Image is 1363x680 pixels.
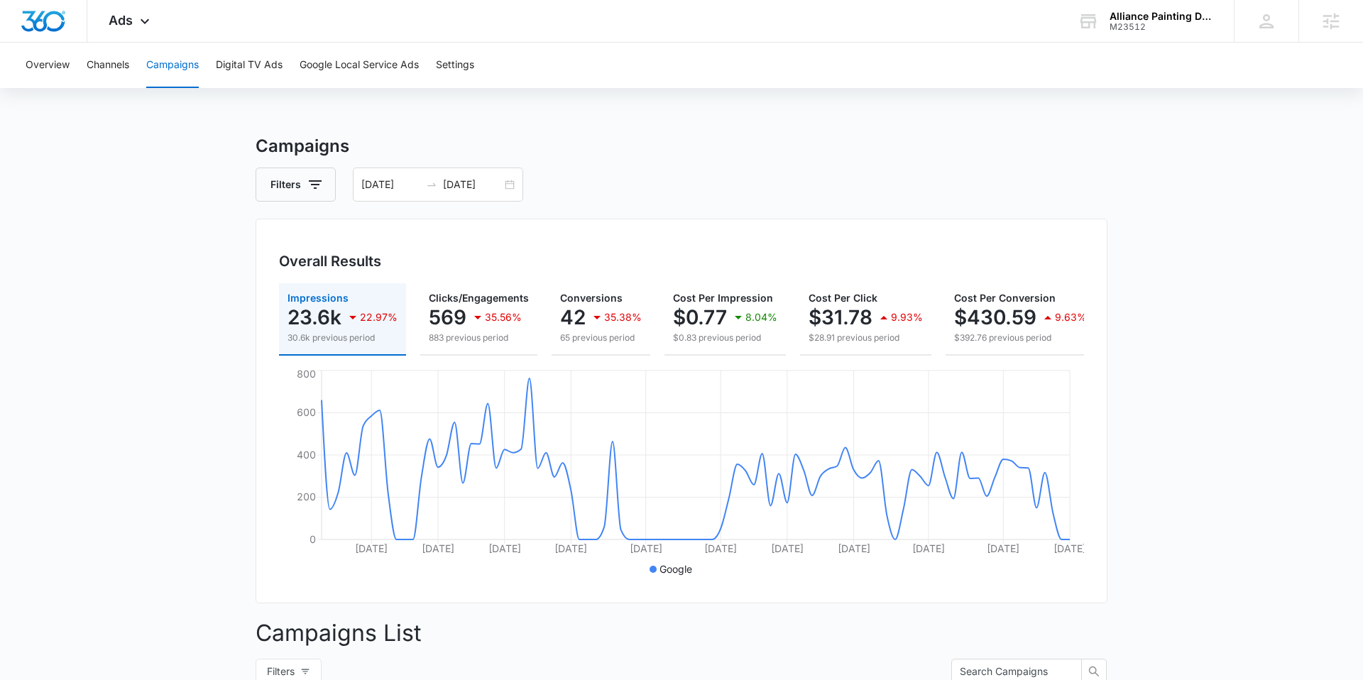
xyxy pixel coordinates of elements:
[560,306,586,329] p: 42
[146,43,199,88] button: Campaigns
[310,533,316,545] tspan: 0
[560,331,642,344] p: 65 previous period
[422,542,454,554] tspan: [DATE]
[109,13,133,28] span: Ads
[297,406,316,418] tspan: 600
[1055,312,1087,322] p: 9.63%
[554,542,587,554] tspan: [DATE]
[429,331,529,344] p: 883 previous period
[355,542,388,554] tspan: [DATE]
[560,292,623,304] span: Conversions
[297,449,316,461] tspan: 400
[485,312,522,322] p: 35.56%
[443,177,502,192] input: End date
[288,292,349,304] span: Impressions
[771,542,804,554] tspan: [DATE]
[256,168,336,202] button: Filters
[1110,22,1213,32] div: account id
[1053,542,1086,554] tspan: [DATE]
[297,490,316,503] tspan: 200
[288,306,341,329] p: 23.6k
[838,542,870,554] tspan: [DATE]
[809,331,923,344] p: $28.91 previous period
[297,368,316,380] tspan: 800
[673,306,727,329] p: $0.77
[809,306,872,329] p: $31.78
[1110,11,1213,22] div: account name
[1082,666,1106,677] span: search
[256,616,1107,650] p: Campaigns List
[960,664,1062,679] input: Search Campaigns
[361,177,420,192] input: Start date
[673,331,777,344] p: $0.83 previous period
[87,43,129,88] button: Channels
[256,133,1107,159] h3: Campaigns
[987,542,1019,554] tspan: [DATE]
[288,331,398,344] p: 30.6k previous period
[360,312,398,322] p: 22.97%
[954,306,1036,329] p: $430.59
[659,561,692,576] p: Google
[604,312,642,322] p: 35.38%
[954,331,1087,344] p: $392.76 previous period
[216,43,283,88] button: Digital TV Ads
[809,292,877,304] span: Cost Per Click
[300,43,419,88] button: Google Local Service Ads
[267,664,295,679] span: Filters
[745,312,777,322] p: 8.04%
[912,542,945,554] tspan: [DATE]
[704,542,737,554] tspan: [DATE]
[426,179,437,190] span: to
[673,292,773,304] span: Cost Per Impression
[279,251,381,272] h3: Overall Results
[891,312,923,322] p: 9.93%
[436,43,474,88] button: Settings
[426,179,437,190] span: swap-right
[429,292,529,304] span: Clicks/Engagements
[488,542,521,554] tspan: [DATE]
[630,542,662,554] tspan: [DATE]
[429,306,466,329] p: 569
[26,43,70,88] button: Overview
[954,292,1056,304] span: Cost Per Conversion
